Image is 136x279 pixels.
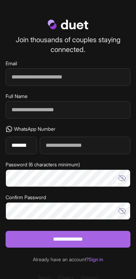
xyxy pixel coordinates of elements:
div: Already have an account? [6,256,130,263]
button: Show password [115,202,130,220]
label: Email [6,60,130,67]
button: Show password [115,169,130,187]
label: Password (6 characters minimum) [6,161,130,168]
a: Sign in [89,256,103,262]
p: Join thousands of couples staying connected. [6,35,130,54]
label: Confirm Password [6,194,130,201]
label: WhatsApp Number [6,126,130,133]
label: Full Name [6,93,130,100]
